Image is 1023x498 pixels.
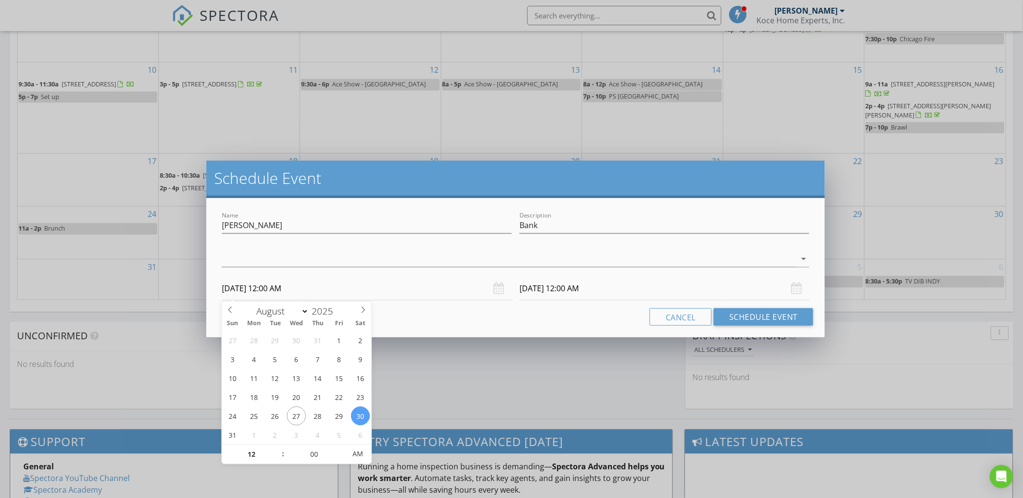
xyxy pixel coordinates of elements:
span: : [282,445,285,464]
span: July 30, 2025 [287,331,306,350]
span: Sat [350,321,371,327]
i: arrow_drop_down [798,253,809,265]
button: Cancel [650,308,712,326]
span: August 3, 2025 [223,350,242,369]
span: September 3, 2025 [287,426,306,445]
span: August 16, 2025 [351,369,370,388]
span: August 21, 2025 [308,388,327,407]
span: Thu [307,321,329,327]
span: August 7, 2025 [308,350,327,369]
span: August 10, 2025 [223,369,242,388]
span: August 25, 2025 [244,407,263,426]
span: Fri [329,321,350,327]
span: Sun [222,321,243,327]
span: August 26, 2025 [266,407,285,426]
span: August 8, 2025 [330,350,349,369]
span: August 5, 2025 [266,350,285,369]
span: September 1, 2025 [244,426,263,445]
span: August 17, 2025 [223,388,242,407]
span: August 4, 2025 [244,350,263,369]
span: Mon [243,321,265,327]
span: August 6, 2025 [287,350,306,369]
span: August 11, 2025 [244,369,263,388]
span: August 22, 2025 [330,388,349,407]
span: August 29, 2025 [330,407,349,426]
span: August 12, 2025 [266,369,285,388]
span: July 28, 2025 [244,331,263,350]
span: August 9, 2025 [351,350,370,369]
span: August 19, 2025 [266,388,285,407]
span: September 2, 2025 [266,426,285,445]
span: August 13, 2025 [287,369,306,388]
span: July 31, 2025 [308,331,327,350]
span: August 30, 2025 [351,407,370,426]
span: July 27, 2025 [223,331,242,350]
span: Click to toggle [344,445,371,464]
span: September 4, 2025 [308,426,327,445]
span: Tue [265,321,286,327]
span: September 6, 2025 [351,426,370,445]
span: August 27, 2025 [287,407,306,426]
span: August 24, 2025 [223,407,242,426]
input: Select date [222,277,512,300]
span: August 2, 2025 [351,331,370,350]
button: Schedule Event [714,308,813,326]
span: August 28, 2025 [308,407,327,426]
span: August 1, 2025 [330,331,349,350]
span: Wed [286,321,307,327]
input: Select date [520,277,809,300]
span: September 5, 2025 [330,426,349,445]
h2: Schedule Event [214,168,817,188]
div: Open Intercom Messenger [990,465,1013,488]
span: August 31, 2025 [223,426,242,445]
span: August 14, 2025 [308,369,327,388]
span: August 23, 2025 [351,388,370,407]
span: August 20, 2025 [287,388,306,407]
span: August 18, 2025 [244,388,263,407]
span: July 29, 2025 [266,331,285,350]
span: August 15, 2025 [330,369,349,388]
input: Year [309,305,341,318]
